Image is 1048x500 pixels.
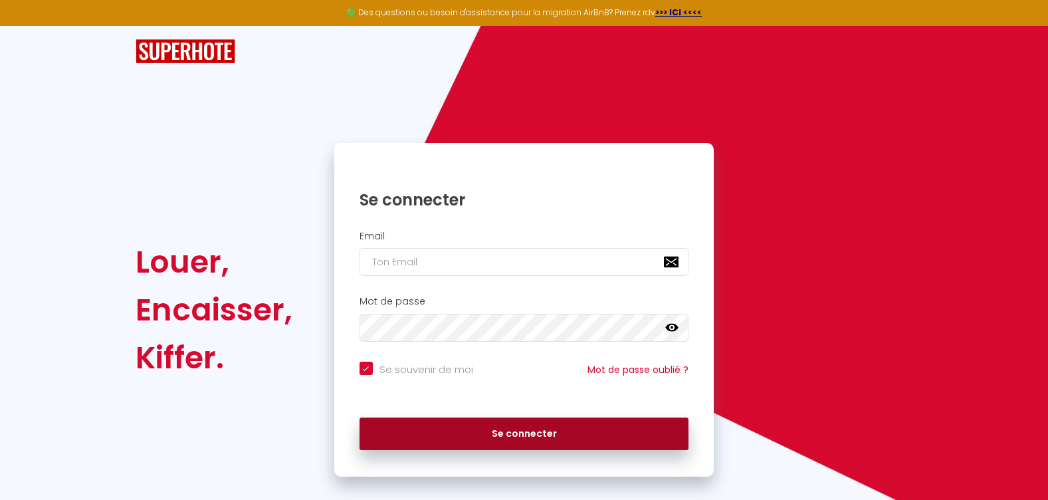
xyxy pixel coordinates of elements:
a: Mot de passe oublié ? [587,363,688,376]
div: Kiffer. [136,334,292,382]
h2: Mot de passe [360,296,689,307]
img: SuperHote logo [136,39,235,64]
input: Ton Email [360,248,689,276]
div: Louer, [136,238,292,286]
div: Encaisser, [136,286,292,334]
h1: Se connecter [360,189,689,210]
h2: Email [360,231,689,242]
button: Se connecter [360,418,689,451]
a: >>> ICI <<<< [655,7,702,18]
